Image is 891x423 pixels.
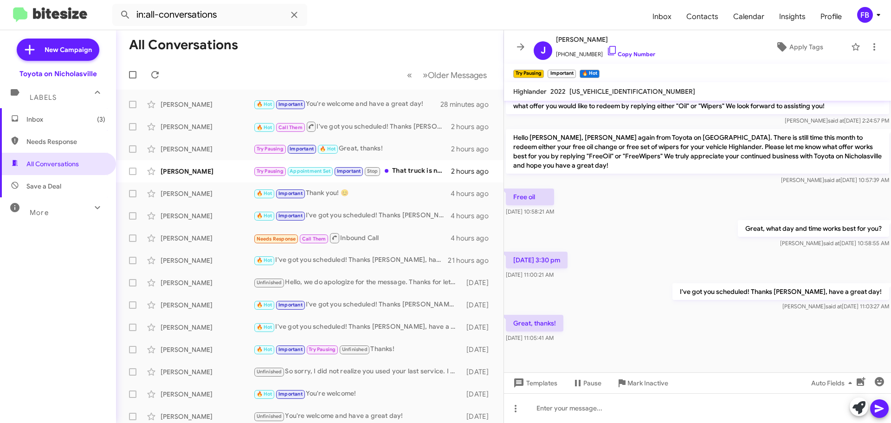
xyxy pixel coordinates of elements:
span: [PERSON_NAME] [DATE] 11:03:27 AM [782,303,889,310]
span: Stop [367,168,378,174]
span: Important [278,190,303,196]
span: Unfinished [257,280,282,286]
div: I've got you scheduled! Thanks [PERSON_NAME], have a great day! [253,210,451,221]
div: [PERSON_NAME] [161,211,253,221]
div: [PERSON_NAME] [161,412,253,421]
span: Unfinished [257,413,282,419]
span: Try Pausing [257,146,284,152]
div: [DATE] [462,412,496,421]
div: I've got you scheduled! Thanks [PERSON_NAME], have a great day! [253,121,451,132]
span: Call Them [302,236,326,242]
span: Important [290,146,314,152]
button: Apply Tags [751,39,846,55]
span: J [541,43,546,58]
span: Important [278,101,303,107]
span: 🔥 Hot [257,190,272,196]
a: Calendar [726,3,772,30]
div: [PERSON_NAME] [161,256,253,265]
nav: Page navigation example [402,65,492,85]
span: Templates [511,375,557,391]
div: Toyota on Nicholasville [19,69,97,78]
div: Thank you! 😊 [253,188,451,199]
span: Auto Fields [811,375,856,391]
span: Mark Inactive [627,375,668,391]
div: You're welcome! [253,389,462,399]
p: Great, thanks! [506,315,563,332]
div: [PERSON_NAME] [161,122,253,131]
div: 2 hours ago [451,122,496,131]
span: Needs Response [257,236,296,242]
div: [DATE] [462,390,496,399]
div: I've got you scheduled! Thanks [PERSON_NAME], have a great day! [253,255,448,266]
span: said at [824,176,840,183]
span: 🔥 Hot [257,124,272,130]
span: [PERSON_NAME] [DATE] 10:57:39 AM [781,176,889,183]
span: 🔥 Hot [320,146,336,152]
input: Search [112,4,307,26]
div: 4 hours ago [451,211,496,221]
p: [DATE] 3:30 pm [506,252,568,268]
p: I've got you scheduled! Thanks [PERSON_NAME], have a great day! [672,283,889,300]
a: Inbox [645,3,679,30]
span: [PERSON_NAME] [DATE] 2:24:57 PM [785,117,889,124]
div: 2 hours ago [451,167,496,176]
button: Previous [401,65,418,85]
div: [DATE] [462,300,496,310]
span: » [423,69,428,81]
div: [PERSON_NAME] [161,367,253,377]
span: [PERSON_NAME] [DATE] 10:58:55 AM [780,240,889,247]
span: Insights [772,3,813,30]
div: [DATE] [462,345,496,354]
span: Important [278,302,303,308]
div: [PERSON_NAME] [161,345,253,354]
div: [PERSON_NAME] [161,300,253,310]
span: [DATE] 11:00:21 AM [506,271,554,278]
span: Important [278,213,303,219]
span: Important [278,391,303,397]
span: Try Pausing [257,168,284,174]
span: 🔥 Hot [257,213,272,219]
a: Copy Number [607,51,655,58]
small: Try Pausing [513,70,544,78]
small: 🔥 Hot [580,70,600,78]
span: [PERSON_NAME] [556,34,655,45]
div: You're welcome and have a great day! [253,411,462,422]
h1: All Conversations [129,38,238,52]
div: [PERSON_NAME] [161,390,253,399]
span: Important [337,168,361,174]
span: 🔥 Hot [257,257,272,263]
p: Free oil [506,189,554,205]
span: (3) [97,115,105,124]
span: 🔥 Hot [257,302,272,308]
span: [PHONE_NUMBER] [556,45,655,59]
span: Contacts [679,3,726,30]
small: Important [548,70,575,78]
div: 4 hours ago [451,189,496,198]
span: Highlander [513,87,547,96]
span: Important [278,346,303,352]
button: Templates [504,375,565,391]
span: said at [828,117,844,124]
div: [PERSON_NAME] [161,323,253,332]
div: FB [857,7,873,23]
span: [DATE] 10:58:21 AM [506,208,554,215]
div: Great, thanks! [253,143,451,154]
div: Hello, we do apologize for the message. Thanks for letting us know, we will update our records! H... [253,277,462,288]
span: Pause [583,375,601,391]
span: 🔥 Hot [257,346,272,352]
div: Inbound Call [253,232,451,244]
span: 🔥 Hot [257,101,272,107]
span: Apply Tags [789,39,823,55]
a: New Campaign [17,39,99,61]
div: So sorry, I did not realize you used your last service. I will update the records for you/ [253,366,462,377]
p: Hello [PERSON_NAME], [PERSON_NAME] again from Toyota on [GEOGRAPHIC_DATA]. There is still time th... [506,129,889,174]
button: Auto Fields [804,375,863,391]
span: Inbox [26,115,105,124]
span: Try Pausing [309,346,336,352]
div: [DATE] [462,278,496,287]
span: [US_VEHICLE_IDENTIFICATION_NUMBER] [569,87,695,96]
span: Save a Deal [26,182,61,191]
div: 2 hours ago [451,144,496,154]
